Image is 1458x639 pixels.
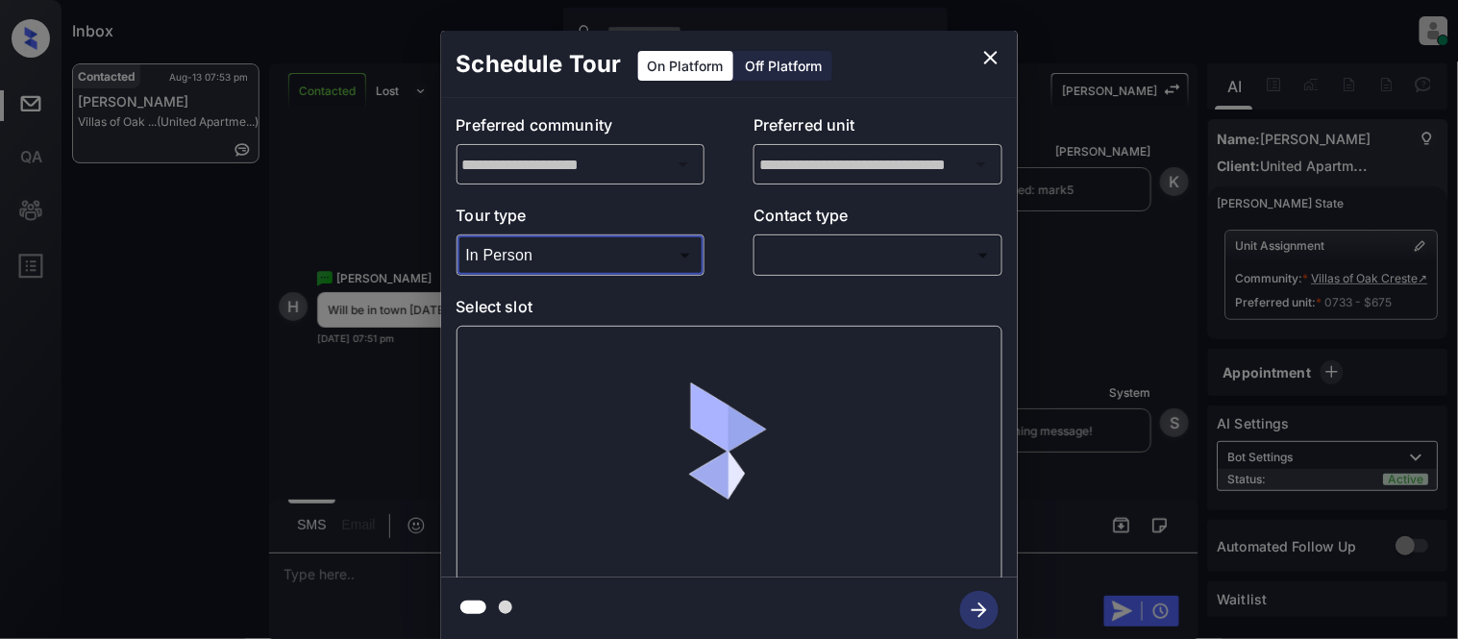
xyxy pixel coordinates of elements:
[736,51,832,81] div: Off Platform
[441,31,637,98] h2: Schedule Tour
[754,204,1002,234] p: Contact type
[972,38,1010,77] button: close
[949,585,1010,635] button: btn-next
[457,295,1002,326] p: Select slot
[754,113,1002,144] p: Preferred unit
[616,341,842,567] img: loaderv1.7921fd1ed0a854f04152.gif
[457,204,705,234] p: Tour type
[461,239,701,271] div: In Person
[638,51,733,81] div: On Platform
[457,113,705,144] p: Preferred community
